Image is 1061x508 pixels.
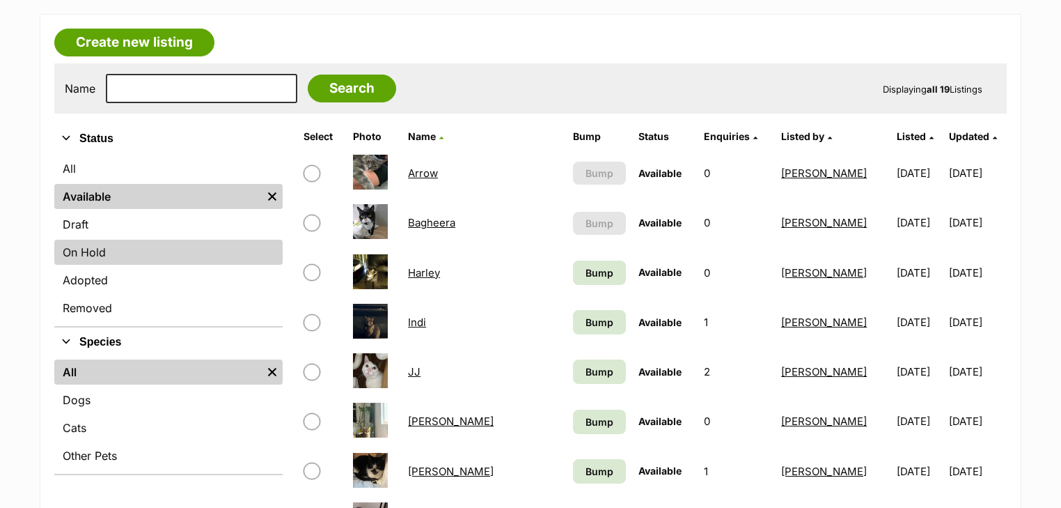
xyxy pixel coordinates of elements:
a: Other Pets [54,443,283,468]
a: [PERSON_NAME] [781,415,867,428]
th: Status [633,125,697,148]
a: Listed [897,130,934,142]
td: [DATE] [891,298,948,346]
span: Available [638,217,682,229]
a: Indi [408,316,426,329]
td: [DATE] [891,397,948,445]
a: All [54,360,262,385]
td: 0 [698,249,774,297]
td: [DATE] [949,348,1005,396]
td: 0 [698,199,774,247]
a: Adopted [54,268,283,293]
td: [DATE] [949,199,1005,247]
span: Available [638,465,682,477]
label: Name [65,82,95,95]
th: Bump [567,125,631,148]
a: Bump [573,459,626,484]
button: Status [54,130,283,148]
a: Listed by [781,130,832,142]
a: Dogs [54,387,283,413]
td: [DATE] [949,149,1005,197]
td: [DATE] [949,447,1005,495]
span: Bump [585,265,613,280]
a: Remove filter [262,360,283,385]
a: Draft [54,212,283,237]
span: Available [638,366,682,378]
span: Displaying Listings [883,84,982,95]
a: On Hold [54,240,283,265]
span: Bump [585,166,613,180]
td: 0 [698,397,774,445]
div: Status [54,153,283,326]
span: Available [638,316,682,328]
span: Bump [585,364,613,379]
span: Available [638,266,682,278]
td: [DATE] [949,298,1005,346]
a: [PERSON_NAME] [781,365,867,378]
button: Species [54,333,283,351]
span: Bump [585,464,613,479]
span: Bump [585,216,613,231]
span: Listed [897,130,926,142]
a: [PERSON_NAME] [781,167,867,180]
th: Select [298,125,345,148]
a: Available [54,184,262,209]
a: Harley [408,266,440,279]
td: [DATE] [949,397,1005,445]
span: Listed by [781,130,824,142]
a: Updated [949,130,997,142]
a: Create new listing [54,29,214,56]
span: Available [638,167,682,179]
a: [PERSON_NAME] [781,465,867,478]
a: Bump [573,310,626,334]
a: [PERSON_NAME] [408,465,494,478]
a: Bump [573,410,626,434]
a: Remove filter [262,184,283,209]
td: 1 [698,447,774,495]
a: Bump [573,360,626,384]
td: [DATE] [891,447,948,495]
button: Bump [573,162,626,185]
a: Name [408,130,443,142]
a: Bump [573,261,626,285]
a: [PERSON_NAME] [781,316,867,329]
a: All [54,156,283,181]
span: translation missing: en.admin.listings.index.attributes.enquiries [704,130,750,142]
span: Bump [585,315,613,330]
td: [DATE] [891,199,948,247]
td: 0 [698,149,774,197]
td: [DATE] [891,149,948,197]
td: [DATE] [949,249,1005,297]
strong: all 19 [927,84,950,95]
span: Bump [585,415,613,429]
td: 2 [698,348,774,396]
a: JJ [408,365,421,378]
span: Updated [949,130,989,142]
span: Name [408,130,436,142]
span: Available [638,415,682,427]
a: [PERSON_NAME] [408,415,494,428]
td: 1 [698,298,774,346]
a: [PERSON_NAME] [781,216,867,229]
div: Species [54,357,283,474]
input: Search [308,75,396,102]
td: [DATE] [891,249,948,297]
a: Removed [54,295,283,321]
th: Photo [347,125,402,148]
button: Bump [573,212,626,235]
a: Bagheera [408,216,455,229]
a: Enquiries [704,130,757,142]
a: Cats [54,415,283,440]
a: [PERSON_NAME] [781,266,867,279]
td: [DATE] [891,348,948,396]
a: Arrow [408,167,438,180]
